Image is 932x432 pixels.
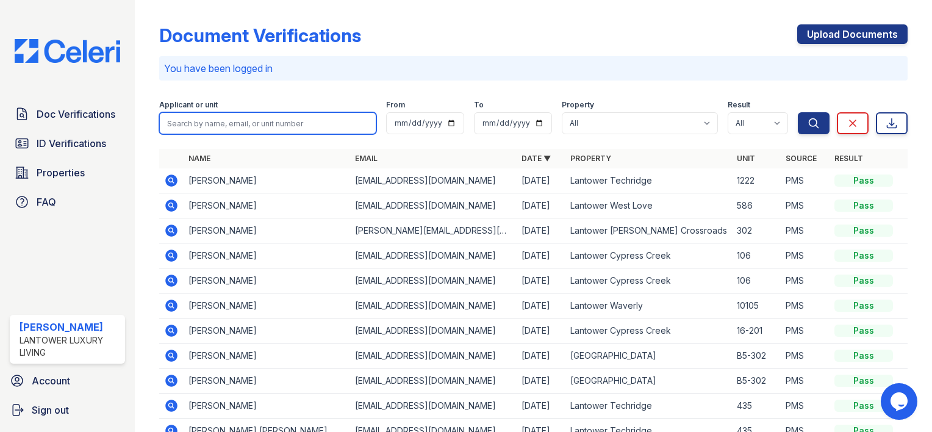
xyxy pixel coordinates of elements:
td: [PERSON_NAME] [184,319,350,344]
td: [PERSON_NAME] [184,344,350,369]
div: Pass [834,325,893,337]
a: Result [834,154,863,163]
td: B5-302 [732,369,781,394]
div: Pass [834,400,893,412]
td: [PERSON_NAME] [184,268,350,293]
div: Pass [834,350,893,362]
a: Property [570,154,611,163]
td: [EMAIL_ADDRESS][DOMAIN_NAME] [350,268,517,293]
div: Pass [834,200,893,212]
div: Document Verifications [159,24,361,46]
td: [DATE] [517,319,565,344]
td: [DATE] [517,369,565,394]
td: PMS [781,293,830,319]
td: Lantower [PERSON_NAME] Crossroads [565,218,732,243]
td: [GEOGRAPHIC_DATA] [565,344,732,369]
a: Doc Verifications [10,102,125,126]
td: B5-302 [732,344,781,369]
td: [PERSON_NAME] [184,394,350,419]
label: From [386,100,405,110]
a: Unit [737,154,755,163]
td: [GEOGRAPHIC_DATA] [565,369,732,394]
a: ID Verifications [10,131,125,156]
label: Result [728,100,750,110]
label: Property [562,100,594,110]
td: 586 [732,193,781,218]
td: [EMAIL_ADDRESS][DOMAIN_NAME] [350,394,517,419]
td: [EMAIL_ADDRESS][DOMAIN_NAME] [350,193,517,218]
a: Properties [10,160,125,185]
span: ID Verifications [37,136,106,151]
td: [PERSON_NAME] [184,218,350,243]
td: [DATE] [517,394,565,419]
td: [DATE] [517,218,565,243]
td: [DATE] [517,344,565,369]
span: Doc Verifications [37,107,115,121]
a: Account [5,369,130,393]
td: PMS [781,168,830,193]
td: [EMAIL_ADDRESS][DOMAIN_NAME] [350,243,517,268]
td: Lantower Cypress Creek [565,268,732,293]
td: [DATE] [517,193,565,218]
div: Pass [834,225,893,237]
td: [PERSON_NAME] [184,369,350,394]
div: Pass [834,250,893,262]
td: 16-201 [732,319,781,344]
td: [PERSON_NAME] [184,243,350,268]
td: 10105 [732,293,781,319]
td: [PERSON_NAME] [184,193,350,218]
td: [DATE] [517,293,565,319]
td: PMS [781,344,830,369]
div: Pass [834,300,893,312]
td: PMS [781,218,830,243]
td: Lantower Techridge [565,394,732,419]
div: Lantower Luxury Living [20,334,120,359]
td: PMS [781,193,830,218]
td: [PERSON_NAME] [184,293,350,319]
td: [EMAIL_ADDRESS][DOMAIN_NAME] [350,293,517,319]
td: 435 [732,394,781,419]
td: PMS [781,319,830,344]
a: Source [786,154,817,163]
a: Date ▼ [522,154,551,163]
label: To [474,100,484,110]
span: Account [32,373,70,388]
span: Properties [37,165,85,180]
p: You have been logged in [164,61,903,76]
td: PMS [781,243,830,268]
td: 106 [732,243,781,268]
td: PMS [781,394,830,419]
td: PMS [781,369,830,394]
td: [EMAIL_ADDRESS][DOMAIN_NAME] [350,344,517,369]
span: Sign out [32,403,69,417]
img: CE_Logo_Blue-a8612792a0a2168367f1c8372b55b34899dd931a85d93a1a3d3e32e68fde9ad4.png [5,39,130,63]
iframe: chat widget [881,383,920,420]
div: [PERSON_NAME] [20,320,120,334]
span: FAQ [37,195,56,209]
a: Upload Documents [797,24,908,44]
td: 106 [732,268,781,293]
a: Sign out [5,398,130,422]
label: Applicant or unit [159,100,218,110]
a: Email [355,154,378,163]
td: [PERSON_NAME] [184,168,350,193]
td: Lantower Cypress Creek [565,319,732,344]
td: PMS [781,268,830,293]
td: [DATE] [517,243,565,268]
td: 302 [732,218,781,243]
a: FAQ [10,190,125,214]
td: [DATE] [517,168,565,193]
div: Pass [834,175,893,187]
a: Name [188,154,210,163]
td: [DATE] [517,268,565,293]
td: [PERSON_NAME][EMAIL_ADDRESS][PERSON_NAME][DOMAIN_NAME] [350,218,517,243]
td: [EMAIL_ADDRESS][DOMAIN_NAME] [350,369,517,394]
td: 1222 [732,168,781,193]
div: Pass [834,375,893,387]
td: [EMAIL_ADDRESS][DOMAIN_NAME] [350,319,517,344]
td: [EMAIL_ADDRESS][DOMAIN_NAME] [350,168,517,193]
td: Lantower Waverly [565,293,732,319]
td: Lantower Techridge [565,168,732,193]
td: Lantower Cypress Creek [565,243,732,268]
